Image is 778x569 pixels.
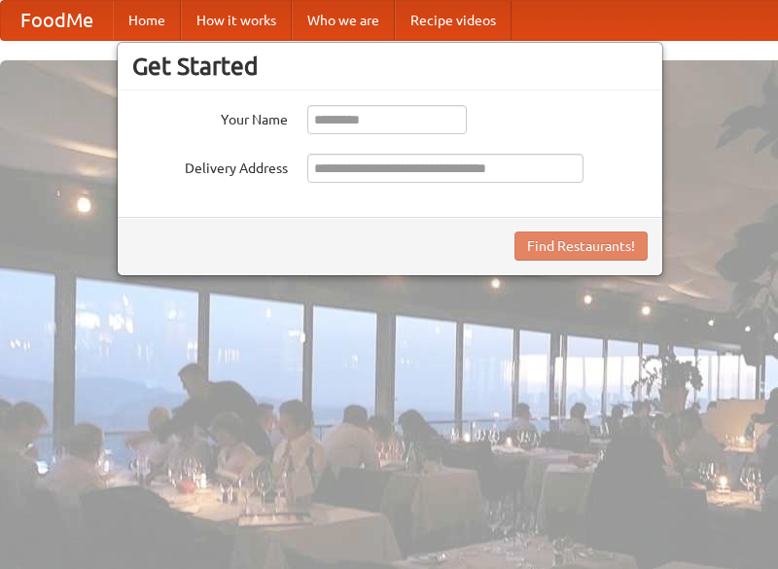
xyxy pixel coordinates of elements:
a: Home [113,1,181,40]
a: FoodMe [1,1,113,40]
label: Delivery Address [132,154,288,178]
a: Who we are [292,1,395,40]
a: Recipe videos [395,1,512,40]
button: Find Restaurants! [514,231,648,261]
h3: Get Started [132,52,648,81]
label: Your Name [132,105,288,129]
a: How it works [181,1,292,40]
